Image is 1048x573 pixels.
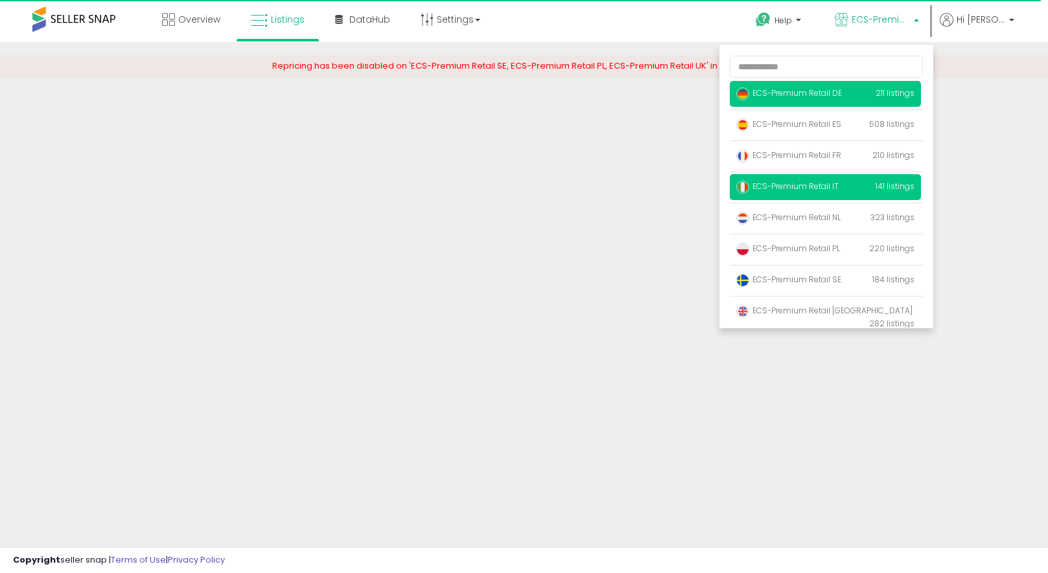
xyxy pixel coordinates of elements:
[736,243,749,256] img: poland.png
[168,554,225,566] a: Privacy Policy
[736,305,749,318] img: uk.png
[957,13,1005,26] span: Hi [PERSON_NAME]
[349,13,390,26] span: DataHub
[736,150,749,163] img: france.png
[736,212,841,223] span: ECS-Premium Retail NL
[736,87,842,98] span: ECS-Premium Retail DE
[755,12,771,28] i: Get Help
[736,274,841,285] span: ECS-Premium Retail SE
[272,60,776,72] span: Repricing has been disabled on 'ECS-Premium Retail SE, ECS-Premium Retail PL, ECS-Premium Retail ...
[940,13,1014,42] a: Hi [PERSON_NAME]
[736,212,749,225] img: netherlands.png
[736,181,749,194] img: italy.png
[736,181,839,192] span: ECS-Premium Retail IT
[736,87,749,100] img: germany.png
[872,150,914,161] span: 210 listings
[869,243,914,254] span: 220 listings
[13,554,225,567] div: seller snap | |
[736,118,841,129] span: ECS-Premium Retail ES
[736,118,749,131] img: spain.png
[111,554,166,566] a: Terms of Use
[736,150,841,161] span: ECS-Premium Retail FR
[774,15,792,26] span: Help
[870,212,914,223] span: 323 listings
[745,2,814,42] a: Help
[876,87,914,98] span: 211 listings
[876,181,914,192] span: 141 listings
[178,13,220,26] span: Overview
[852,13,910,26] span: ECS-Premium Retail IT
[13,554,60,566] strong: Copyright
[736,274,749,287] img: sweden.png
[271,13,305,26] span: Listings
[736,305,913,316] span: ECS-Premium Retail [GEOGRAPHIC_DATA]
[736,243,840,254] span: ECS-Premium Retail PL
[872,274,914,285] span: 184 listings
[869,318,914,329] span: 282 listings
[869,118,914,129] span: 508 listings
